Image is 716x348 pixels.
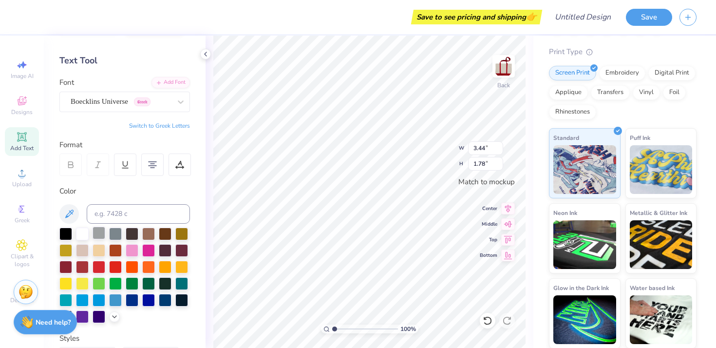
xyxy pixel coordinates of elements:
[633,85,660,100] div: Vinyl
[630,220,693,269] img: Metallic & Glitter Ink
[87,204,190,224] input: e.g. 7428 c
[151,77,190,88] div: Add Font
[15,216,30,224] span: Greek
[553,295,616,344] img: Glow in the Dark Ink
[59,77,74,88] label: Font
[129,122,190,130] button: Switch to Greek Letters
[36,318,71,327] strong: Need help?
[553,208,577,218] span: Neon Ink
[59,139,191,151] div: Format
[547,7,619,27] input: Untitled Design
[663,85,686,100] div: Foil
[480,236,497,243] span: Top
[12,180,32,188] span: Upload
[549,66,596,80] div: Screen Print
[549,46,697,58] div: Print Type
[553,220,616,269] img: Neon Ink
[11,72,34,80] span: Image AI
[630,133,650,143] span: Puff Ink
[553,283,609,293] span: Glow in the Dark Ink
[553,133,579,143] span: Standard
[10,144,34,152] span: Add Text
[480,205,497,212] span: Center
[400,325,416,333] span: 100 %
[591,85,630,100] div: Transfers
[630,295,693,344] img: Water based Ink
[494,57,513,76] img: Back
[630,283,675,293] span: Water based Ink
[59,54,190,67] div: Text Tool
[626,9,672,26] button: Save
[549,85,588,100] div: Applique
[599,66,645,80] div: Embroidery
[5,252,39,268] span: Clipart & logos
[480,221,497,228] span: Middle
[59,333,190,344] div: Styles
[59,186,190,197] div: Color
[630,208,687,218] span: Metallic & Glitter Ink
[414,10,540,24] div: Save to see pricing and shipping
[480,252,497,259] span: Bottom
[11,108,33,116] span: Designs
[526,11,537,22] span: 👉
[10,296,34,304] span: Decorate
[648,66,696,80] div: Digital Print
[553,145,616,194] img: Standard
[630,145,693,194] img: Puff Ink
[497,81,510,90] div: Back
[549,105,596,119] div: Rhinestones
